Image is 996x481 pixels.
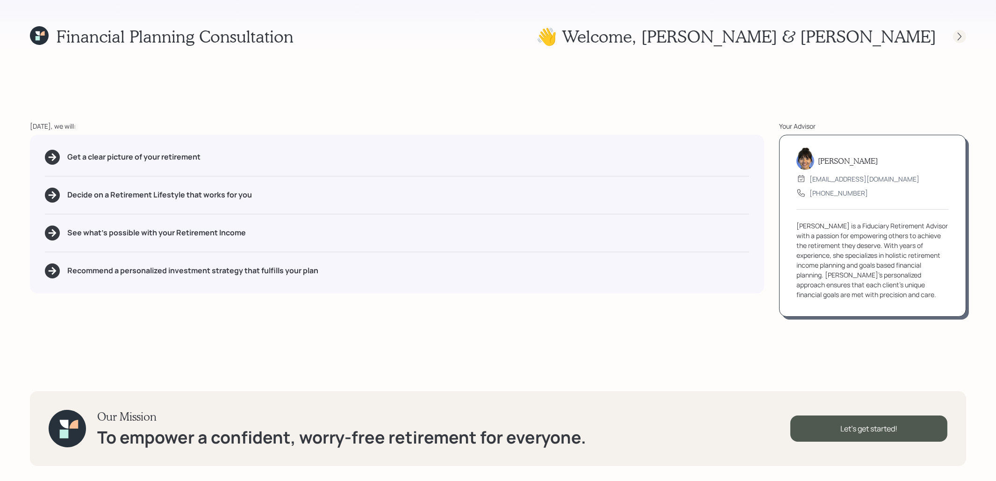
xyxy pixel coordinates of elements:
[810,188,868,198] div: [PHONE_NUMBER]
[818,156,878,165] h5: [PERSON_NAME]
[67,266,318,275] h5: Recommend a personalized investment strategy that fulfills your plan
[97,410,586,423] h3: Our Mission
[810,174,919,184] div: [EMAIL_ADDRESS][DOMAIN_NAME]
[67,228,246,237] h5: See what's possible with your Retirement Income
[30,121,764,131] div: [DATE], we will:
[779,121,966,131] div: Your Advisor
[536,26,936,46] h1: 👋 Welcome , [PERSON_NAME] & [PERSON_NAME]
[56,26,294,46] h1: Financial Planning Consultation
[790,415,947,442] div: Let's get started!
[67,190,252,199] h5: Decide on a Retirement Lifestyle that works for you
[97,427,586,447] h1: To empower a confident, worry-free retirement for everyone.
[796,221,949,299] div: [PERSON_NAME] is a Fiduciary Retirement Advisor with a passion for empowering others to achieve t...
[796,147,814,170] img: treva-nostdahl-headshot.png
[67,153,201,161] h5: Get a clear picture of your retirement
